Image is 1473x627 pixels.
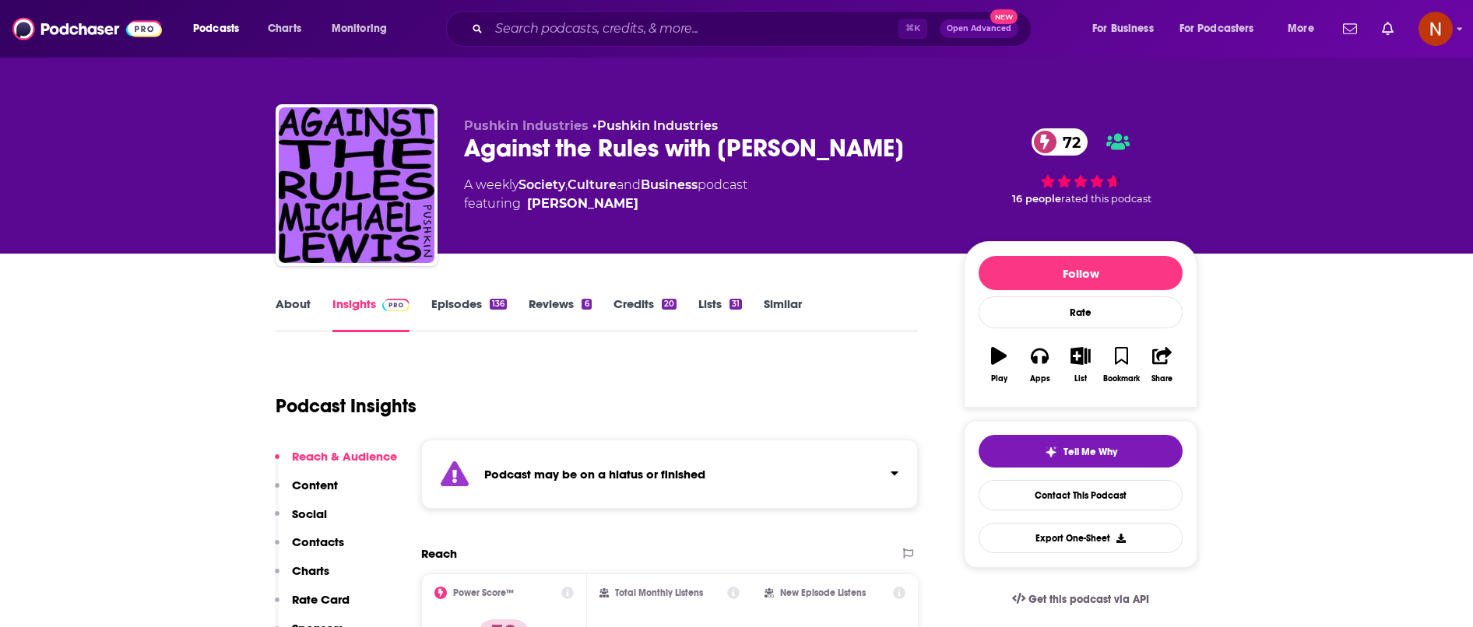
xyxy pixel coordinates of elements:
[332,296,410,332] a: InsightsPodchaser Pro
[764,296,802,332] a: Similar
[1101,337,1141,393] button: Bookmark
[1288,18,1314,40] span: More
[258,16,311,41] a: Charts
[1045,446,1057,458] img: tell me why sparkle
[279,107,434,263] img: Against the Rules with Michael Lewis
[1142,337,1183,393] button: Share
[1032,128,1088,156] a: 72
[582,299,591,310] div: 6
[964,118,1197,215] div: 72 16 peoplerated this podcast
[991,374,1007,384] div: Play
[292,449,397,464] p: Reach & Audience
[592,118,718,133] span: •
[780,587,866,598] h2: New Episode Listens
[276,394,417,418] h1: Podcast Insights
[898,19,927,39] span: ⌘ K
[979,337,1019,393] button: Play
[1074,374,1087,384] div: List
[1061,193,1151,205] span: rated this podcast
[1063,446,1117,458] span: Tell Me Why
[1419,12,1453,46] img: User Profile
[421,546,457,561] h2: Reach
[698,296,742,332] a: Lists31
[276,296,311,332] a: About
[1030,374,1050,384] div: Apps
[321,16,407,41] button: open menu
[1337,16,1363,42] a: Show notifications dropdown
[1000,580,1162,618] a: Get this podcast via API
[1028,593,1149,606] span: Get this podcast via API
[565,177,568,192] span: ,
[464,194,747,213] span: featuring
[729,299,742,310] div: 31
[275,478,338,506] button: Content
[597,118,718,133] a: Pushkin Industries
[275,534,344,563] button: Contacts
[431,296,507,332] a: Episodes136
[292,506,327,521] p: Social
[1151,374,1172,384] div: Share
[1169,16,1277,41] button: open menu
[275,506,327,535] button: Social
[421,440,918,509] section: Click to expand status details
[568,177,617,192] a: Culture
[275,449,397,478] button: Reach & Audience
[1092,18,1154,40] span: For Business
[484,467,705,482] strong: Podcast may be on a hiatus or finished
[490,299,507,310] div: 136
[1019,337,1060,393] button: Apps
[527,194,638,213] a: Michael Lewis
[12,14,162,44] img: Podchaser - Follow, Share and Rate Podcasts
[292,563,329,578] p: Charts
[332,18,387,40] span: Monitoring
[1277,16,1334,41] button: open menu
[979,296,1183,328] div: Rate
[1081,16,1173,41] button: open menu
[292,478,338,492] p: Content
[979,256,1183,290] button: Follow
[529,296,591,332] a: Reviews6
[519,177,565,192] a: Society
[1179,18,1254,40] span: For Podcasters
[275,563,329,592] button: Charts
[461,11,1046,47] div: Search podcasts, credits, & more...
[641,177,698,192] a: Business
[489,16,898,41] input: Search podcasts, credits, & more...
[464,176,747,213] div: A weekly podcast
[1376,16,1400,42] a: Show notifications dropdown
[1419,12,1453,46] span: Logged in as AdelNBM
[292,534,344,549] p: Contacts
[947,25,1011,33] span: Open Advanced
[615,587,703,598] h2: Total Monthly Listens
[979,523,1183,553] button: Export One-Sheet
[617,177,641,192] span: and
[1012,193,1061,205] span: 16 people
[292,592,350,607] p: Rate Card
[979,480,1183,510] a: Contact This Podcast
[990,9,1018,24] span: New
[662,299,677,310] div: 20
[979,435,1183,468] button: tell me why sparkleTell Me Why
[182,16,259,41] button: open menu
[268,18,301,40] span: Charts
[1419,12,1453,46] button: Show profile menu
[382,299,410,311] img: Podchaser Pro
[613,296,677,332] a: Credits20
[453,587,514,598] h2: Power Score™
[1060,337,1101,393] button: List
[940,19,1018,38] button: Open AdvancedNew
[1047,128,1088,156] span: 72
[275,592,350,621] button: Rate Card
[193,18,239,40] span: Podcasts
[1103,374,1140,384] div: Bookmark
[464,118,589,133] span: Pushkin Industries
